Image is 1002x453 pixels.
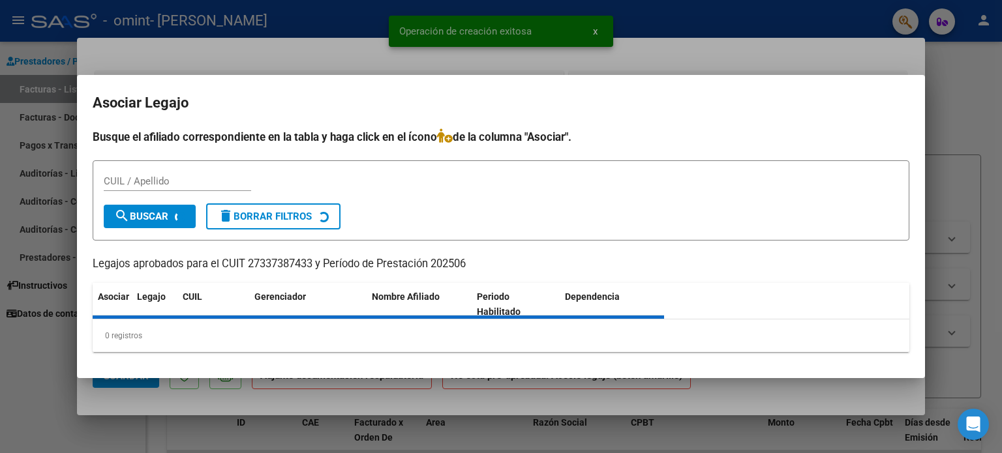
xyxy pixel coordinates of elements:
[472,283,560,326] datatable-header-cell: Periodo Habilitado
[93,91,909,115] h2: Asociar Legajo
[104,205,196,228] button: Buscar
[367,283,472,326] datatable-header-cell: Nombre Afiliado
[560,283,665,326] datatable-header-cell: Dependencia
[114,211,168,222] span: Buscar
[132,283,177,326] datatable-header-cell: Legajo
[218,211,312,222] span: Borrar Filtros
[249,283,367,326] datatable-header-cell: Gerenciador
[183,291,202,302] span: CUIL
[254,291,306,302] span: Gerenciador
[93,283,132,326] datatable-header-cell: Asociar
[218,208,234,224] mat-icon: delete
[477,291,521,317] span: Periodo Habilitado
[565,291,620,302] span: Dependencia
[958,409,989,440] div: Open Intercom Messenger
[177,283,249,326] datatable-header-cell: CUIL
[93,256,909,272] p: Legajos aprobados para el CUIT 27337387433 y Período de Prestación 202506
[93,319,909,352] div: 0 registros
[93,128,909,145] h4: Busque el afiliado correspondiente en la tabla y haga click en el ícono de la columna "Asociar".
[206,203,341,229] button: Borrar Filtros
[98,291,129,302] span: Asociar
[114,208,130,224] mat-icon: search
[137,291,166,302] span: Legajo
[372,291,440,302] span: Nombre Afiliado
